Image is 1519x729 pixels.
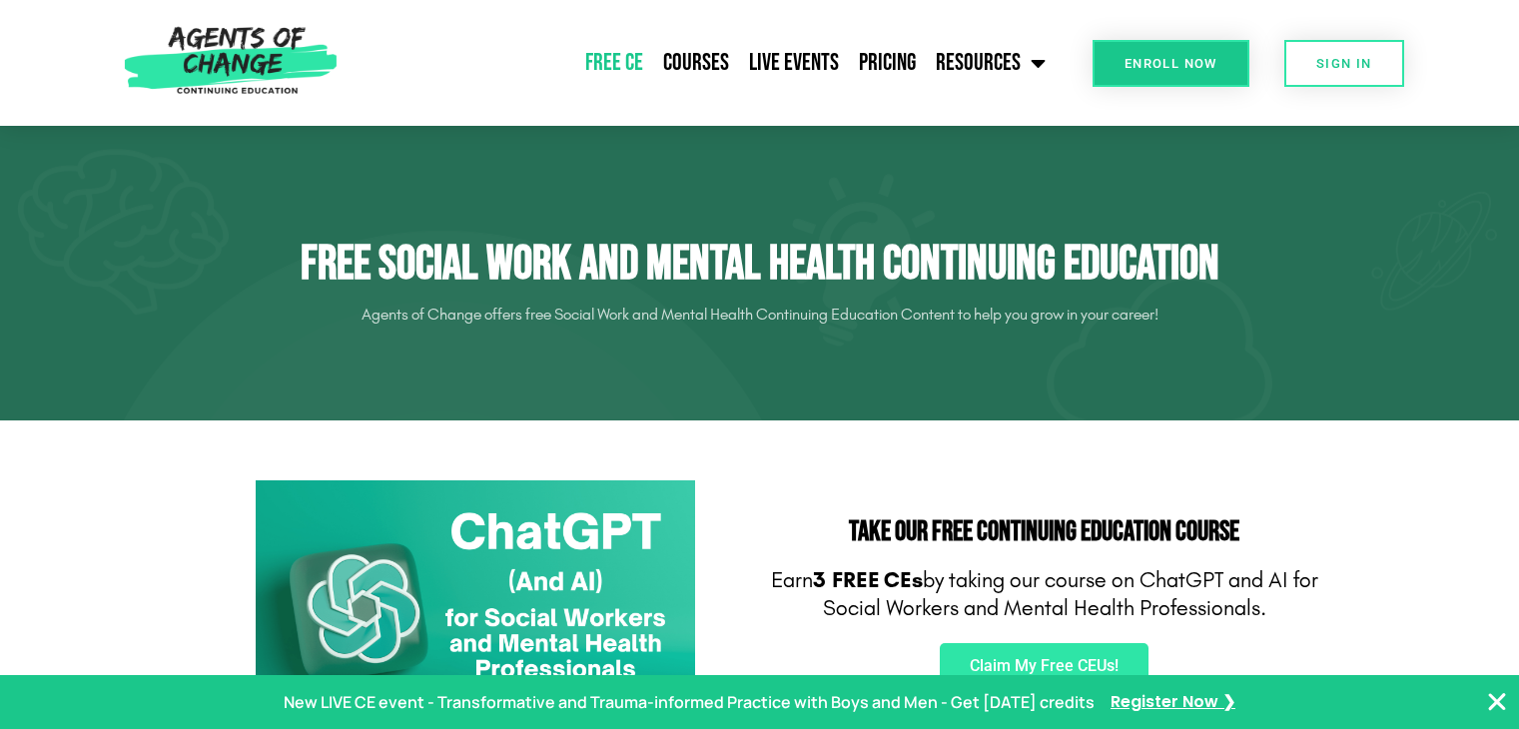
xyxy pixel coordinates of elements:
[347,38,1056,88] nav: Menu
[1316,57,1372,70] span: SIGN IN
[653,38,739,88] a: Courses
[1111,688,1235,717] a: Register Now ❯
[1485,690,1509,714] button: Close Banner
[770,518,1319,546] h2: Take Our FREE Continuing Education Course
[926,38,1056,88] a: Resources
[970,658,1119,674] span: Claim My Free CEUs!
[201,299,1319,331] p: Agents of Change offers free Social Work and Mental Health Continuing Education Content to help y...
[1125,57,1217,70] span: Enroll Now
[284,688,1095,717] p: New LIVE CE event - Transformative and Trauma-informed Practice with Boys and Men - Get [DATE] cr...
[1093,40,1249,87] a: Enroll Now
[575,38,653,88] a: Free CE
[739,38,849,88] a: Live Events
[849,38,926,88] a: Pricing
[201,236,1319,294] h1: Free Social Work and Mental Health Continuing Education
[813,567,923,593] b: 3 FREE CEs
[1284,40,1404,87] a: SIGN IN
[770,566,1319,623] p: Earn by taking our course on ChatGPT and AI for Social Workers and Mental Health Professionals.
[940,643,1148,689] a: Claim My Free CEUs!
